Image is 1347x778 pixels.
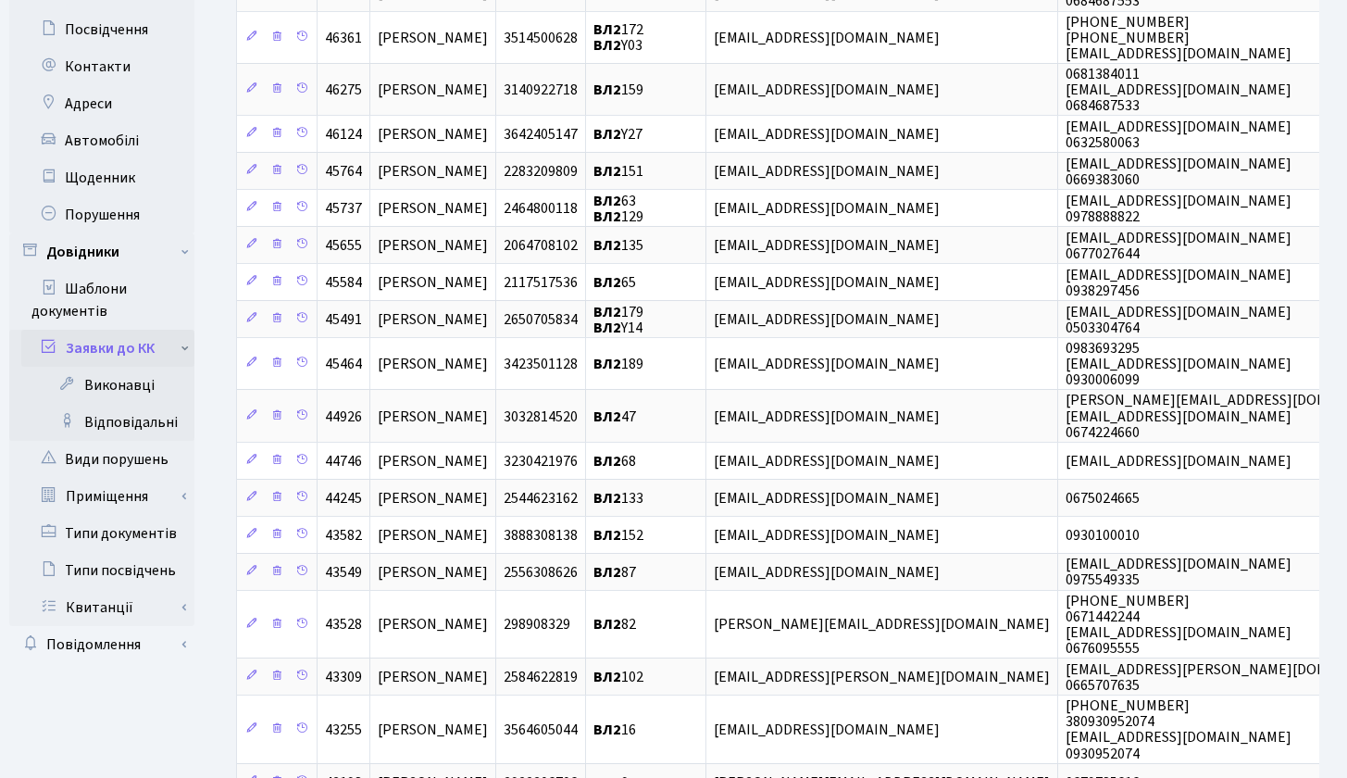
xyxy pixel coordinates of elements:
[593,272,636,293] span: 65
[1066,338,1291,390] span: 0983693295 [EMAIL_ADDRESS][DOMAIN_NAME] 0930006099
[504,28,578,48] span: 3514500628
[714,667,1050,687] span: [EMAIL_ADDRESS][PERSON_NAME][DOMAIN_NAME]
[325,198,362,219] span: 45737
[714,309,940,330] span: [EMAIL_ADDRESS][DOMAIN_NAME]
[378,562,488,583] span: [PERSON_NAME]
[325,525,362,546] span: 43582
[593,124,642,144] span: Y27
[593,161,643,182] span: 151
[1066,302,1291,338] span: [EMAIL_ADDRESS][DOMAIN_NAME] 0503304764
[504,124,578,144] span: 3642405147
[378,354,488,374] span: [PERSON_NAME]
[325,615,362,635] span: 43528
[325,80,362,100] span: 46275
[325,272,362,293] span: 45584
[504,451,578,471] span: 3230421976
[714,720,940,740] span: [EMAIL_ADDRESS][DOMAIN_NAME]
[21,589,194,626] a: Квитанції
[9,441,194,478] a: Види порушень
[504,80,578,100] span: 3140922718
[714,272,940,293] span: [EMAIL_ADDRESS][DOMAIN_NAME]
[504,525,578,546] span: 3888308138
[593,615,621,635] b: ВЛ2
[9,626,194,663] a: Повідомлення
[714,124,940,144] span: [EMAIL_ADDRESS][DOMAIN_NAME]
[504,161,578,182] span: 2283209809
[593,191,621,211] b: ВЛ2
[714,161,940,182] span: [EMAIL_ADDRESS][DOMAIN_NAME]
[9,48,194,85] a: Контакти
[325,720,362,740] span: 43255
[9,85,194,122] a: Адреси
[21,404,194,441] a: Відповідальні
[504,667,578,687] span: 2584622819
[593,272,621,293] b: ВЛ2
[378,720,488,740] span: [PERSON_NAME]
[593,407,636,427] span: 47
[21,367,194,404] a: Виконавці
[9,270,194,330] a: Шаблони документів
[9,552,194,589] a: Типи посвідчень
[1066,696,1291,763] span: [PHONE_NUMBER] 380930952074 [EMAIL_ADDRESS][DOMAIN_NAME] 0930952074
[593,318,621,338] b: ВЛ2
[593,354,643,374] span: 189
[593,354,621,374] b: ВЛ2
[325,451,362,471] span: 44746
[325,407,362,427] span: 44926
[378,615,488,635] span: [PERSON_NAME]
[21,478,194,515] a: Приміщення
[325,488,362,508] span: 44245
[378,272,488,293] span: [PERSON_NAME]
[1066,525,1140,546] span: 0930100010
[504,488,578,508] span: 2544623162
[1066,154,1291,190] span: [EMAIL_ADDRESS][DOMAIN_NAME] 0669383060
[1066,451,1291,471] span: [EMAIL_ADDRESS][DOMAIN_NAME]
[325,161,362,182] span: 45764
[9,11,194,48] a: Посвідчення
[593,302,621,322] b: ВЛ2
[325,28,362,48] span: 46361
[504,354,578,374] span: 3423501128
[593,19,621,40] b: ВЛ2
[593,302,643,338] span: 179 Y14
[21,330,194,367] a: Заявки до КК
[714,80,940,100] span: [EMAIL_ADDRESS][DOMAIN_NAME]
[504,272,578,293] span: 2117517536
[325,235,362,256] span: 45655
[1066,117,1291,153] span: [EMAIL_ADDRESS][DOMAIN_NAME] 0632580063
[593,525,643,546] span: 152
[593,525,621,546] b: ВЛ2
[593,235,643,256] span: 135
[1066,554,1291,590] span: [EMAIL_ADDRESS][DOMAIN_NAME] 0975549335
[593,191,643,227] span: 63 129
[593,407,621,427] b: ВЛ2
[378,309,488,330] span: [PERSON_NAME]
[325,354,362,374] span: 45464
[1066,265,1291,301] span: [EMAIL_ADDRESS][DOMAIN_NAME] 0938297456
[504,309,578,330] span: 2650705834
[714,354,940,374] span: [EMAIL_ADDRESS][DOMAIN_NAME]
[593,667,643,687] span: 102
[593,80,643,100] span: 159
[1066,191,1291,227] span: [EMAIL_ADDRESS][DOMAIN_NAME] 0978888822
[593,720,621,740] b: ВЛ2
[714,407,940,427] span: [EMAIL_ADDRESS][DOMAIN_NAME]
[593,80,621,100] b: ВЛ2
[714,235,940,256] span: [EMAIL_ADDRESS][DOMAIN_NAME]
[378,198,488,219] span: [PERSON_NAME]
[714,615,1050,635] span: [PERSON_NAME][EMAIL_ADDRESS][DOMAIN_NAME]
[593,562,621,583] b: ВЛ2
[504,615,570,635] span: 298908329
[504,720,578,740] span: 3564605044
[378,451,488,471] span: [PERSON_NAME]
[378,488,488,508] span: [PERSON_NAME]
[593,488,643,508] span: 133
[325,562,362,583] span: 43549
[1066,591,1291,659] span: [PHONE_NUMBER] 0671442244 [EMAIL_ADDRESS][DOMAIN_NAME] 0676095555
[593,488,621,508] b: ВЛ2
[1066,64,1291,116] span: 0681384011 [EMAIL_ADDRESS][DOMAIN_NAME] 0684687533
[714,562,940,583] span: [EMAIL_ADDRESS][DOMAIN_NAME]
[9,196,194,233] a: Порушення
[504,235,578,256] span: 2064708102
[714,525,940,546] span: [EMAIL_ADDRESS][DOMAIN_NAME]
